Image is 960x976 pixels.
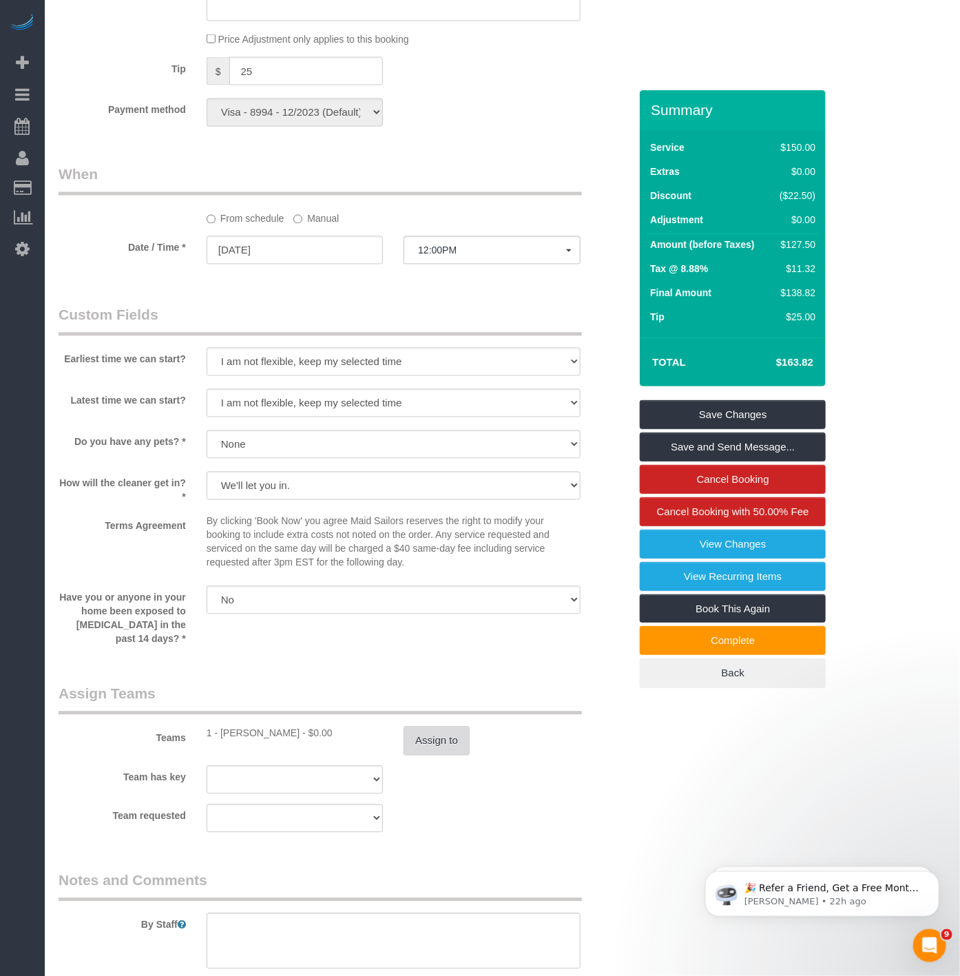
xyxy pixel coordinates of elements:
label: Final Amount [650,286,711,300]
div: $11.32 [775,262,816,276]
label: Date / Time * [48,236,196,255]
a: Complete [640,626,826,655]
label: Earliest time we can start? [48,348,196,366]
div: $25.00 [775,310,816,324]
legend: When [59,165,582,196]
a: Book This Again [640,594,826,623]
a: Cancel Booking with 50.00% Fee [640,497,826,526]
label: Have you or anyone in your home been exposed to [MEDICAL_DATA] in the past 14 days? * [48,586,196,646]
label: Tip [650,310,665,324]
div: $150.00 [775,141,816,154]
span: 9 [941,929,952,940]
label: Manual [293,207,339,226]
input: From schedule [207,215,216,224]
legend: Custom Fields [59,305,582,336]
label: Terms Agreement [48,515,196,533]
label: Adjustment [650,213,703,227]
label: Service [650,141,685,154]
p: Message from Ellie, sent 22h ago [60,53,238,65]
label: Teams [48,727,196,745]
button: 12:00PM [404,236,580,264]
legend: Notes and Comments [59,871,582,902]
label: Discount [650,189,691,203]
iframe: Intercom live chat [913,929,946,962]
label: Tip [48,57,196,76]
label: Payment method [48,98,196,117]
span: 🎉 Refer a Friend, Get a Free Month! 🎉 Love Automaid? Share the love! When you refer a friend who ... [60,40,236,188]
input: MM/DD/YYYY [207,236,383,264]
a: Back [640,658,826,687]
a: Save Changes [640,400,826,429]
label: Tax @ 8.88% [650,262,708,276]
label: Do you have any pets? * [48,430,196,449]
h4: $163.82 [735,357,813,368]
a: Save and Send Message... [640,433,826,461]
img: Automaid Logo [8,14,36,33]
label: From schedule [207,207,284,226]
div: $0.00 [775,165,816,178]
span: 12:00PM [418,245,565,256]
span: Cancel Booking with 50.00% Fee [657,506,809,517]
div: $0.00 [775,213,816,227]
span: $ [207,57,229,85]
label: Latest time we can start? [48,389,196,408]
label: Team has key [48,766,196,785]
iframe: Intercom notifications message [685,842,960,939]
label: Amount (before Taxes) [650,238,754,251]
div: 0 hours x $17.00/hour [207,727,383,740]
div: $138.82 [775,286,816,300]
legend: Assign Teams [59,684,582,715]
p: By clicking 'Book Now' you agree Maid Sailors reserves the right to modify your booking to includ... [207,515,581,570]
h3: Summary [651,102,819,118]
div: $127.50 [775,238,816,251]
input: Manual [293,215,302,224]
label: Extras [650,165,680,178]
a: View Recurring Items [640,562,826,591]
span: Price Adjustment only applies to this booking [218,34,409,45]
button: Assign to [404,727,470,756]
a: View Changes [640,530,826,559]
div: ($22.50) [775,189,816,203]
label: Team requested [48,804,196,823]
label: How will the cleaner get in? * [48,472,196,504]
strong: Total [652,356,686,368]
a: Cancel Booking [640,465,826,494]
label: By Staff [48,913,196,932]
